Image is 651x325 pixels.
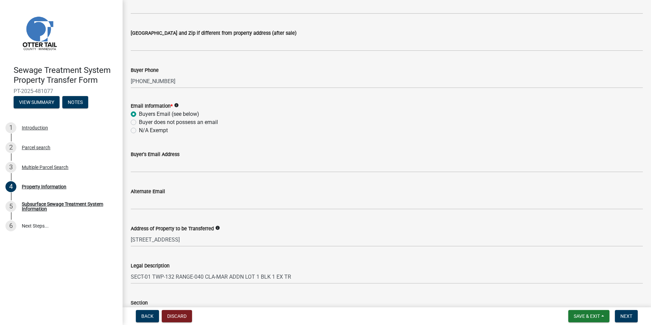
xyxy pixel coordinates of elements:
[22,125,48,130] div: Introduction
[131,31,297,36] label: [GEOGRAPHIC_DATA] and Zip if different from property address (after sale)
[62,96,88,108] button: Notes
[615,310,638,322] button: Next
[22,202,112,211] div: Subsurface Sewage Treatment System Information
[22,165,68,170] div: Multiple Parcel Search
[131,264,170,268] label: Legal Description
[14,88,109,94] span: PT-2025-481077
[139,118,218,126] label: Buyer does not possess an email
[136,310,159,322] button: Back
[5,162,16,173] div: 3
[131,189,165,194] label: Alternate Email
[574,313,600,319] span: Save & Exit
[62,100,88,105] wm-modal-confirm: Notes
[620,313,632,319] span: Next
[131,104,173,109] label: Email Information
[14,96,60,108] button: View Summary
[5,220,16,231] div: 6
[141,313,154,319] span: Back
[22,145,50,150] div: Parcel search
[139,110,199,118] label: Buyers Email (see below)
[14,65,117,85] h4: Sewage Treatment System Property Transfer Form
[5,181,16,192] div: 4
[5,142,16,153] div: 2
[131,227,214,231] label: Address of Property to be Transferred
[568,310,609,322] button: Save & Exit
[131,68,159,73] label: Buyer Phone
[131,301,148,306] label: Section
[215,226,220,230] i: info
[5,122,16,133] div: 1
[162,310,192,322] button: Discard
[14,100,60,105] wm-modal-confirm: Summary
[22,184,66,189] div: Property Information
[5,201,16,212] div: 5
[14,7,65,58] img: Otter Tail County, Minnesota
[174,103,179,108] i: info
[131,152,179,157] label: Buyer's Email Address
[139,126,168,135] label: N/A Exempt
